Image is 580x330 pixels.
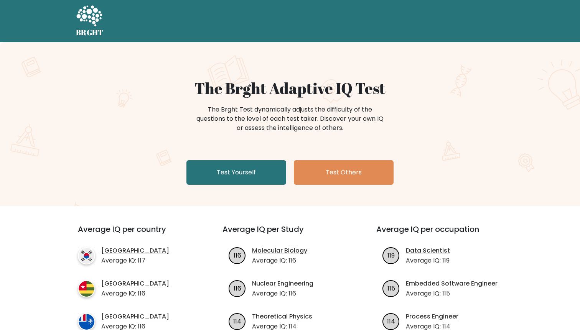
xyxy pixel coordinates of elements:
a: Molecular Biology [252,246,307,255]
a: Data Scientist [406,246,450,255]
a: Theoretical Physics [252,312,312,321]
div: The Brght Test dynamically adjusts the difficulty of the questions to the level of each test take... [194,105,386,133]
p: Average IQ: 117 [101,256,169,265]
h5: BRGHT [76,28,104,37]
h3: Average IQ per country [78,225,195,243]
a: Process Engineer [406,312,458,321]
img: country [78,247,95,264]
p: Average IQ: 116 [252,256,307,265]
a: Test Others [294,160,394,185]
p: Average IQ: 116 [101,289,169,298]
a: [GEOGRAPHIC_DATA] [101,279,169,288]
h1: The Brght Adaptive IQ Test [103,79,477,97]
h3: Average IQ per Study [222,225,358,243]
text: 119 [387,251,395,259]
a: [GEOGRAPHIC_DATA] [101,312,169,321]
p: Average IQ: 115 [406,289,498,298]
text: 115 [387,284,395,292]
a: [GEOGRAPHIC_DATA] [101,246,169,255]
a: Nuclear Engineering [252,279,313,288]
a: Embedded Software Engineer [406,279,498,288]
text: 116 [233,284,241,292]
p: Average IQ: 116 [252,289,313,298]
text: 114 [233,317,241,325]
p: Average IQ: 119 [406,256,450,265]
text: 114 [387,317,395,325]
a: Test Yourself [186,160,286,185]
img: country [78,280,95,297]
a: BRGHT [76,3,104,39]
h3: Average IQ per occupation [376,225,512,243]
text: 116 [233,251,241,259]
